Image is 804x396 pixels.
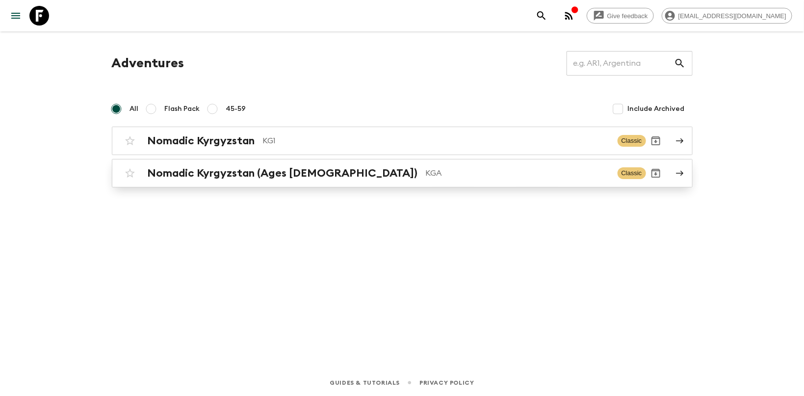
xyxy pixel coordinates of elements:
span: All [130,104,139,114]
input: e.g. AR1, Argentina [567,50,674,77]
a: Privacy Policy [419,377,474,388]
button: Archive [646,163,666,183]
p: KGA [426,167,610,179]
a: Guides & Tutorials [330,377,400,388]
h2: Nomadic Kyrgyzstan [148,134,255,147]
a: Nomadic Kyrgyzstan (Ages [DEMOGRAPHIC_DATA])KGAClassicArchive [112,159,693,187]
span: Classic [618,135,646,147]
a: Give feedback [587,8,654,24]
button: search adventures [532,6,551,26]
button: menu [6,6,26,26]
button: Archive [646,131,666,151]
span: [EMAIL_ADDRESS][DOMAIN_NAME] [673,12,792,20]
div: [EMAIL_ADDRESS][DOMAIN_NAME] [662,8,792,24]
span: Flash Pack [165,104,200,114]
h1: Adventures [112,53,184,73]
span: 45-59 [226,104,246,114]
p: KG1 [263,135,610,147]
a: Nomadic KyrgyzstanKG1ClassicArchive [112,127,693,155]
h2: Nomadic Kyrgyzstan (Ages [DEMOGRAPHIC_DATA]) [148,167,418,180]
span: Include Archived [628,104,685,114]
span: Give feedback [602,12,653,20]
span: Classic [618,167,646,179]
